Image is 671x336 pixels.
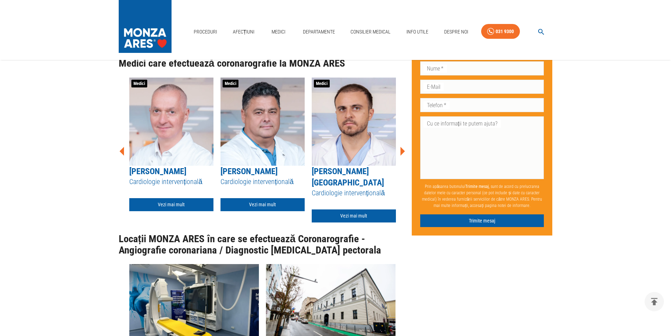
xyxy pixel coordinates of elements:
[348,25,393,39] a: Consilier Medical
[312,209,396,222] a: Vezi mai mult
[230,25,257,39] a: Afecțiuni
[465,184,489,189] b: Trimite mesaj
[131,80,147,87] span: Medici
[119,233,406,256] h2: Locații MONZA ARES în care se efectuează Coronarografie - Angiografie coronariana / Diagnostic [M...
[220,166,278,176] a: [PERSON_NAME]
[420,181,544,212] p: Prin apăsarea butonului , sunt de acord cu prelucrarea datelor mele cu caracter personal (ce pot ...
[129,198,213,211] a: Vezi mai mult
[267,25,290,39] a: Medici
[404,25,431,39] a: Info Utile
[496,27,514,36] div: 031 9300
[223,80,238,87] span: Medici
[481,24,520,39] a: 031 9300
[119,58,406,69] h2: Medici care efectuează coronarografie la MONZA ARES
[300,25,338,39] a: Departamente
[220,198,305,211] a: Vezi mai mult
[312,188,396,198] h5: Cardiologie intervențională
[129,166,186,176] a: [PERSON_NAME]
[220,177,305,187] h5: Cardiologie intervențională
[420,214,544,227] button: Trimite mesaj
[441,25,471,39] a: Despre Noi
[312,166,384,188] a: [PERSON_NAME][GEOGRAPHIC_DATA]
[645,292,664,311] button: delete
[191,25,220,39] a: Proceduri
[129,177,213,187] h5: Cardiologie intervențională
[314,80,330,87] span: Medici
